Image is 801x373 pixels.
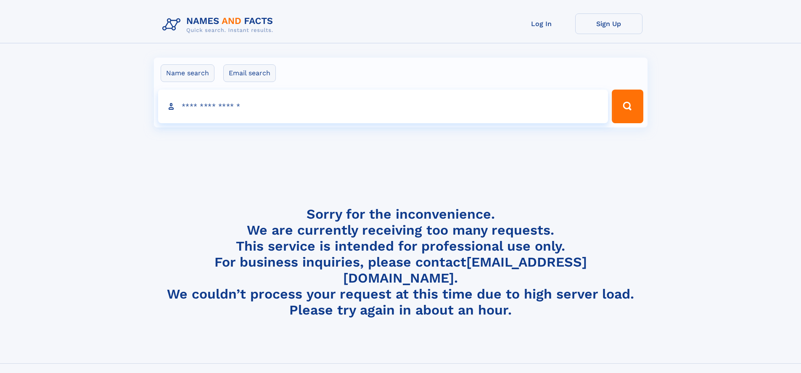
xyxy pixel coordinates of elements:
[575,13,642,34] a: Sign Up
[508,13,575,34] a: Log In
[158,90,608,123] input: search input
[612,90,643,123] button: Search Button
[223,64,276,82] label: Email search
[343,254,587,286] a: [EMAIL_ADDRESS][DOMAIN_NAME]
[159,206,642,318] h4: Sorry for the inconvenience. We are currently receiving too many requests. This service is intend...
[159,13,280,36] img: Logo Names and Facts
[161,64,214,82] label: Name search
